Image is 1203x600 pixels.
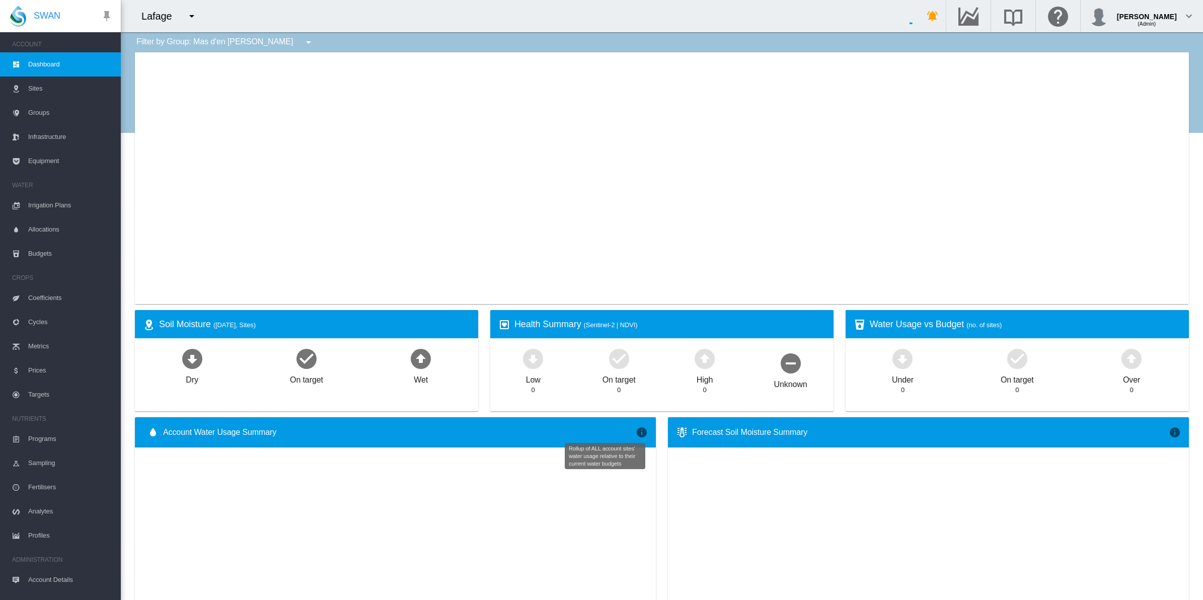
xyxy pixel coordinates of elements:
[303,36,315,48] md-icon: icon-menu-down
[676,426,688,438] md-icon: icon-thermometer-lines
[28,149,113,173] span: Equipment
[12,36,113,52] span: ACCOUNT
[28,568,113,592] span: Account Details
[12,411,113,427] span: NUTRIENTS
[28,475,113,499] span: Fertilisers
[28,427,113,451] span: Programs
[10,6,26,27] img: SWAN-Landscape-Logo-Colour-drop.png
[12,177,113,193] span: WATER
[34,10,60,22] span: SWAN
[774,375,807,390] div: Unknown
[526,370,541,386] div: Low
[607,346,631,370] md-icon: icon-checkbox-marked-circle
[28,242,113,266] span: Budgets
[514,318,825,331] div: Health Summary
[294,346,319,370] md-icon: icon-checkbox-marked-circle
[584,321,638,329] span: (Sentinel-2 | NDVI)
[966,321,1002,329] span: (no. of sites)
[186,10,198,22] md-icon: icon-menu-down
[1123,370,1140,386] div: Over
[692,427,1169,438] div: Forecast Soil Moisture Summary
[290,370,323,386] div: On target
[28,217,113,242] span: Allocations
[28,286,113,310] span: Coefficients
[129,32,322,52] div: Filter by Group: Mas d'en [PERSON_NAME]
[12,552,113,568] span: ADMINISTRATION
[1117,8,1177,18] div: [PERSON_NAME]
[159,318,470,331] div: Soil Moisture
[1001,370,1034,386] div: On target
[28,383,113,407] span: Targets
[28,310,113,334] span: Cycles
[28,125,113,149] span: Infrastructure
[414,370,428,386] div: Wet
[779,351,803,375] md-icon: icon-minus-circle
[143,319,155,331] md-icon: icon-map-marker-radius
[12,270,113,286] span: CROPS
[603,370,636,386] div: On target
[532,386,535,395] div: 0
[28,334,113,358] span: Metrics
[498,319,510,331] md-icon: icon-heart-box-outline
[28,499,113,523] span: Analytes
[101,10,113,22] md-icon: icon-pin
[854,319,866,331] md-icon: icon-cup-water
[28,358,113,383] span: Prices
[927,10,939,22] md-icon: icon-bell-ring
[28,52,113,77] span: Dashboard
[1046,10,1070,22] md-icon: Click here for help
[147,426,159,438] md-icon: icon-water
[569,445,635,467] tip-tip: Rollup of ALL account sites' water usage relative to their current water budgets
[163,427,636,438] span: Account Water Usage Summary
[186,370,198,386] div: Dry
[1183,10,1195,22] md-icon: icon-chevron-down
[956,10,981,22] md-icon: Go to the Data Hub
[141,9,181,23] div: Lafage
[213,321,256,329] span: ([DATE], Sites)
[521,346,545,370] md-icon: icon-arrow-down-bold-circle
[182,6,202,26] button: icon-menu-down
[923,6,943,26] button: icon-bell-ring
[693,346,717,370] md-icon: icon-arrow-up-bold-circle
[28,451,113,475] span: Sampling
[1089,6,1109,26] img: profile.jpg
[617,386,621,395] div: 0
[1138,21,1156,27] span: (Admin)
[901,386,905,395] div: 0
[1169,426,1181,438] md-icon: icon-information
[28,77,113,101] span: Sites
[1119,346,1144,370] md-icon: icon-arrow-up-bold-circle
[636,426,648,438] md-icon: icon-information
[298,32,319,52] button: icon-menu-down
[409,346,433,370] md-icon: icon-arrow-up-bold-circle
[1130,386,1134,395] div: 0
[890,346,915,370] md-icon: icon-arrow-down-bold-circle
[697,370,713,386] div: High
[892,370,914,386] div: Under
[28,101,113,125] span: Groups
[1015,386,1019,395] div: 0
[1005,346,1029,370] md-icon: icon-checkbox-marked-circle
[1001,10,1025,22] md-icon: Search the knowledge base
[870,318,1181,331] div: Water Usage vs Budget
[28,193,113,217] span: Irrigation Plans
[180,346,204,370] md-icon: icon-arrow-down-bold-circle
[28,523,113,548] span: Profiles
[703,386,707,395] div: 0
